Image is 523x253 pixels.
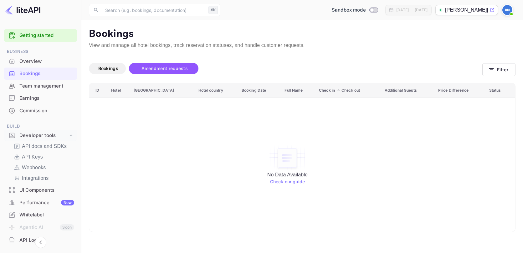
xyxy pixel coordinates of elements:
[19,70,74,77] div: Bookings
[14,143,72,150] a: API docs and SDKs
[4,184,77,196] div: UI Components
[4,55,77,67] a: Overview
[19,58,74,65] div: Overview
[98,66,118,71] span: Bookings
[19,83,74,90] div: Team management
[4,197,77,208] a: PerformanceNew
[329,7,380,14] div: Switch to Production mode
[19,32,74,39] a: Getting started
[445,6,489,14] p: [PERSON_NAME][DOMAIN_NAME]
[22,153,43,161] p: API Keys
[89,42,515,49] p: View and manage all hotel bookings, track reservation statuses, and handle customer requests.
[11,141,75,151] div: API docs and SDKs
[19,187,74,194] div: UI Components
[130,83,195,98] th: [GEOGRAPHIC_DATA]
[4,234,77,246] div: API Logs
[482,63,515,76] button: Filter
[35,237,46,248] button: Collapse navigation
[101,4,206,16] input: Search (e.g. bookings, documentation)
[319,87,378,94] span: Check in Check out
[19,199,74,206] div: Performance
[4,68,77,80] div: Bookings
[381,83,435,98] th: Additional Guests
[89,83,108,98] th: ID
[4,234,77,246] a: API Logs
[238,83,281,98] th: Booking Date
[19,211,74,219] div: Whitelabel
[14,175,72,182] a: Integrations
[89,28,515,40] p: Bookings
[61,200,74,205] div: New
[4,55,77,68] div: Overview
[19,95,74,102] div: Earnings
[435,83,486,98] th: Price Difference
[269,145,306,171] img: empty-state-table.svg
[22,143,67,150] p: API docs and SDKs
[4,105,77,116] a: Commission
[4,184,77,196] a: UI Components
[141,66,188,71] span: Amendment requests
[332,7,366,14] span: Sandbox mode
[89,63,482,74] div: account-settings tabs
[95,171,479,179] p: No Data Available
[19,132,68,139] div: Developer tools
[4,209,77,220] a: Whitelabel
[19,237,74,244] div: API Logs
[4,123,77,130] span: Build
[89,83,515,232] table: booking table
[4,68,77,79] a: Bookings
[195,83,238,98] th: Hotel country
[281,83,315,98] th: Full Name
[396,7,428,13] div: [DATE] — [DATE]
[4,92,77,104] div: Earnings
[502,5,512,15] img: Radwa Nabil
[4,29,77,42] div: Getting started
[11,152,75,162] div: API Keys
[14,164,72,171] a: Webhooks
[4,130,77,141] div: Developer tools
[5,5,40,15] img: LiteAPI logo
[208,6,218,14] div: ⌘K
[19,107,74,114] div: Commission
[22,164,46,171] p: Webhooks
[14,153,72,161] a: API Keys
[4,92,77,104] a: Earnings
[4,48,77,55] span: Business
[486,83,515,98] th: Status
[22,175,49,182] p: Integrations
[108,83,130,98] th: Hotel
[11,163,75,173] div: Webhooks
[270,179,305,184] a: Check our guide
[11,173,75,183] div: Integrations
[4,80,77,92] a: Team management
